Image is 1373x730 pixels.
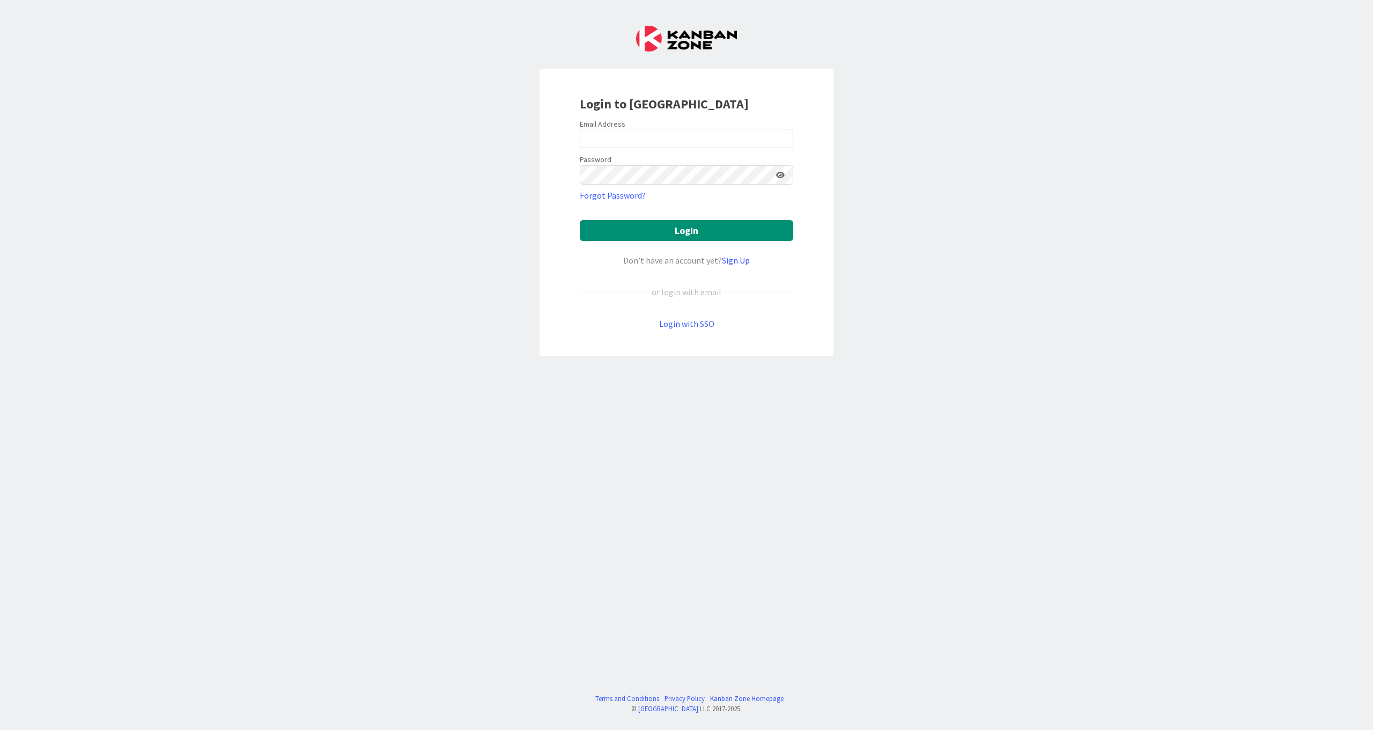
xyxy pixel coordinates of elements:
[580,119,625,129] label: Email Address
[722,255,750,266] a: Sign Up
[636,26,737,52] img: Kanban Zone
[659,318,714,329] a: Login with SSO
[590,704,784,714] div: © LLC 2017- 2025 .
[580,220,793,241] button: Login
[580,254,793,267] div: Don’t have an account yet?
[638,704,698,713] a: [GEOGRAPHIC_DATA]
[649,286,724,298] div: or login with email
[595,693,659,704] a: Terms and Conditions
[580,96,749,112] b: Login to [GEOGRAPHIC_DATA]
[580,189,646,202] a: Forgot Password?
[665,693,705,704] a: Privacy Policy
[710,693,784,704] a: Kanban Zone Homepage
[580,154,611,165] label: Password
